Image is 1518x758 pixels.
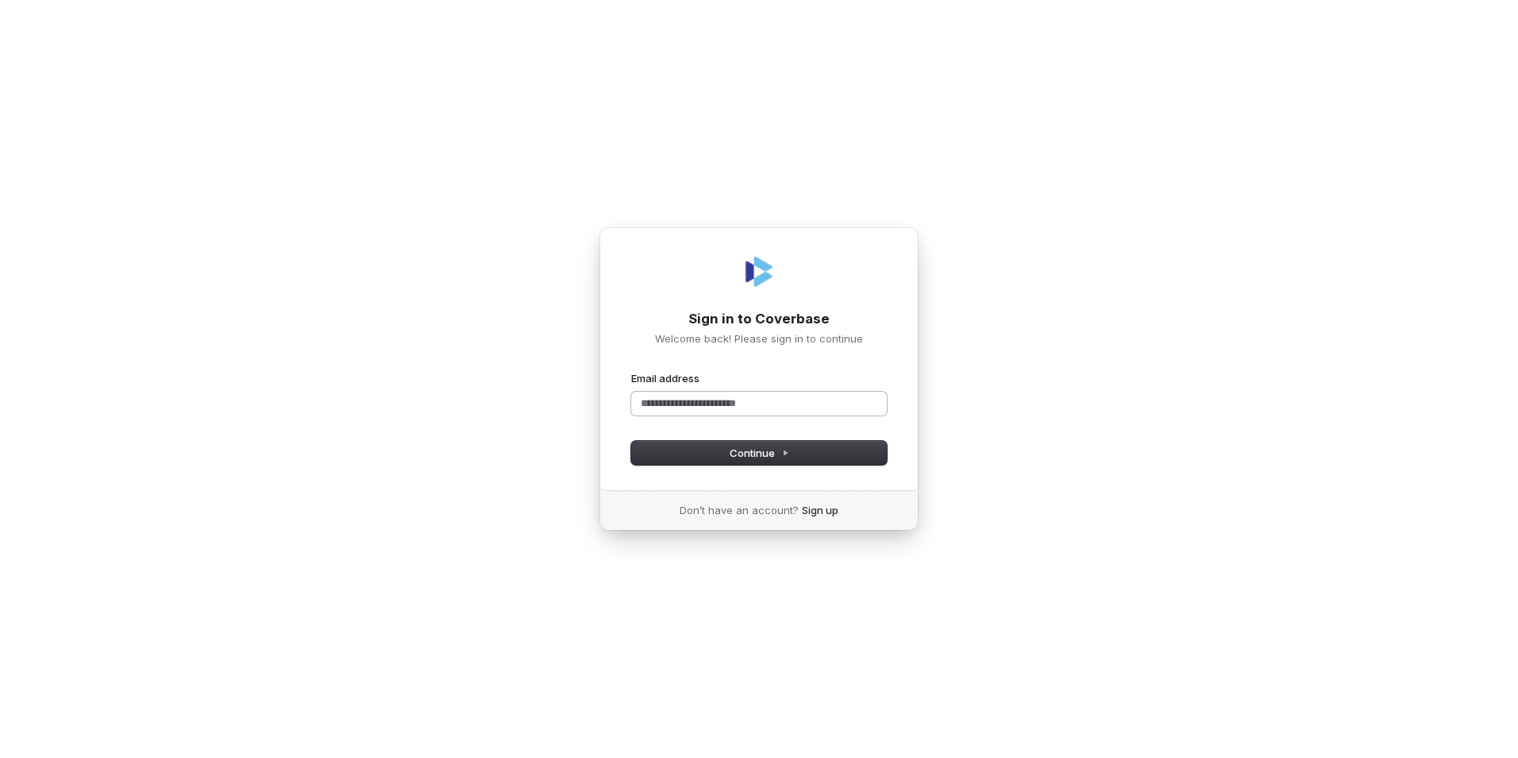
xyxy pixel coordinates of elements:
a: Sign up [802,503,838,517]
h1: Sign in to Coverbase [631,310,887,329]
span: Don’t have an account? [680,503,799,517]
button: Continue [631,441,887,465]
label: Email address [631,371,699,385]
p: Welcome back! Please sign in to continue [631,331,887,346]
span: Continue [730,446,789,460]
img: Coverbase [740,253,778,291]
